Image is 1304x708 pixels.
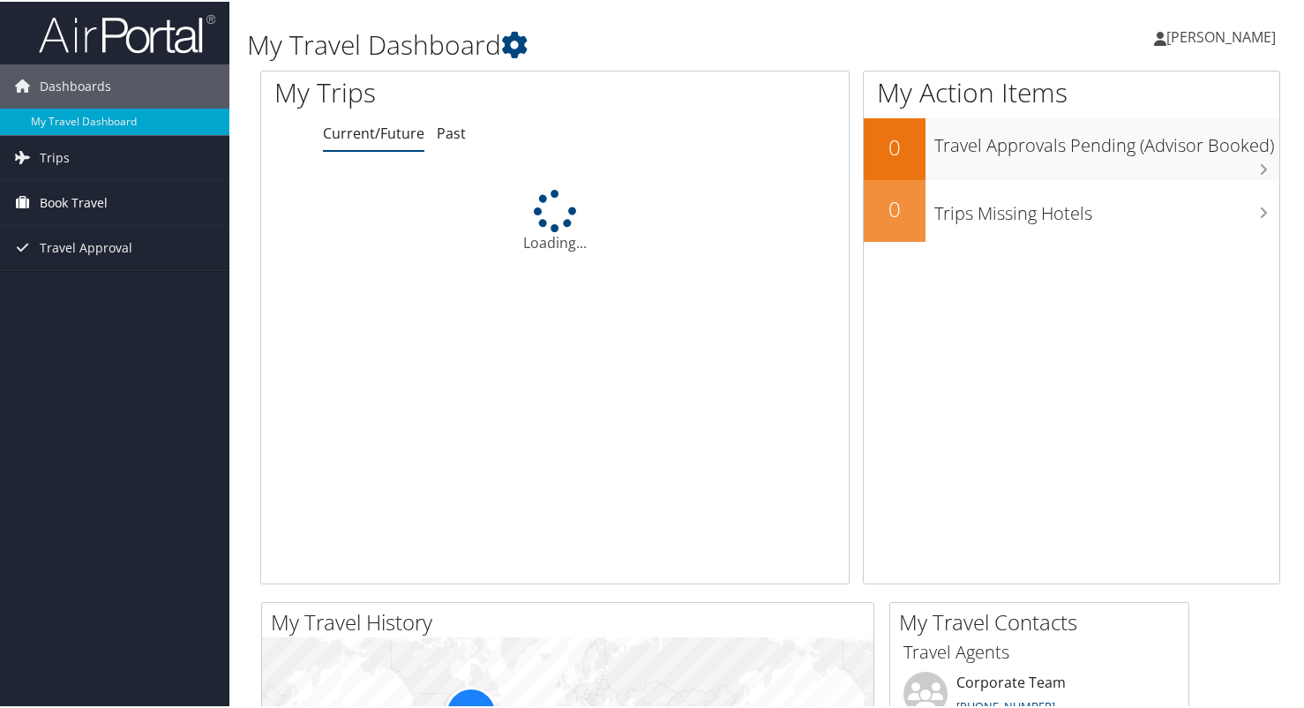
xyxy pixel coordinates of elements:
h2: My Travel History [271,606,873,636]
h3: Travel Agents [903,638,1175,663]
span: [PERSON_NAME] [1166,26,1276,45]
span: Dashboards [40,63,111,107]
h2: 0 [864,131,926,161]
h3: Travel Approvals Pending (Advisor Booked) [934,123,1279,156]
a: 0Travel Approvals Pending (Advisor Booked) [864,117,1279,178]
h3: Trips Missing Hotels [934,191,1279,224]
span: Travel Approval [40,224,132,268]
a: Past [437,122,466,141]
span: Book Travel [40,179,108,223]
h2: 0 [864,192,926,222]
h2: My Travel Contacts [899,606,1188,636]
a: Current/Future [323,122,424,141]
a: 0Trips Missing Hotels [864,178,1279,240]
span: Trips [40,134,70,178]
h1: My Travel Dashboard [247,25,945,62]
h1: My Trips [274,72,591,109]
img: airportal-logo.png [39,11,215,53]
div: Loading... [261,188,849,252]
a: [PERSON_NAME] [1154,9,1293,62]
h1: My Action Items [864,72,1279,109]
